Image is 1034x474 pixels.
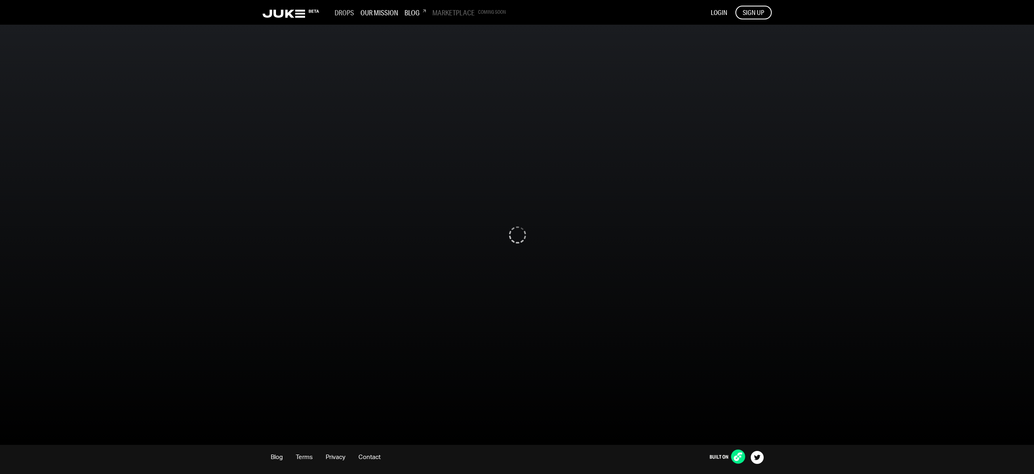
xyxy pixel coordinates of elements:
[326,454,345,460] a: Privacy
[271,454,283,460] a: Blog
[735,6,772,19] button: SIGN UP
[711,8,727,17] button: LOGIN
[358,454,381,460] a: Contact
[702,449,751,465] img: built-on-flow
[335,8,354,17] h3: Drops
[296,454,313,460] a: Terms
[743,8,764,17] span: SIGN UP
[360,8,398,17] h3: Our Mission
[404,8,426,17] h3: Blog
